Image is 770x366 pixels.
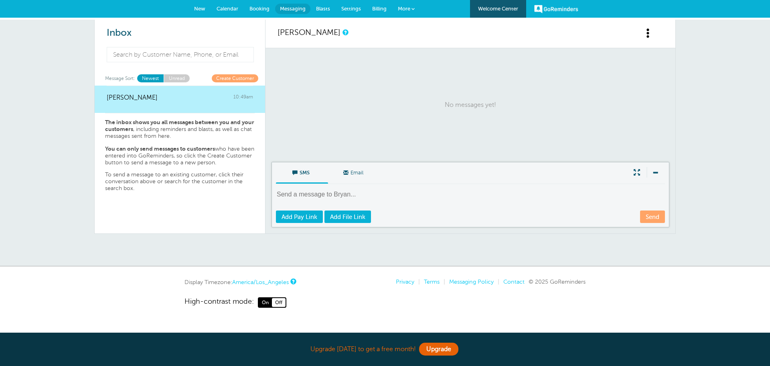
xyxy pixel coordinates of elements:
a: Contact [503,278,525,285]
span: 10:49am [233,94,253,102]
span: More [398,6,410,12]
span: Blasts [316,6,330,12]
span: Booking [249,6,269,12]
a: America/Los_Angeles [232,279,289,285]
a: Unread [164,74,190,82]
a: [PERSON_NAME] 10:49am [95,86,265,113]
a: Upgrade [419,343,458,356]
a: [PERSON_NAME] [278,28,340,37]
span: Add Pay Link [282,214,317,220]
a: Terms [424,278,440,285]
a: Create Customer [212,74,258,82]
span: On [259,298,272,307]
p: who have been entered into GoReminders, so click the Create Customer button to send a message to ... [105,145,255,166]
strong: You can only send messages to customers [105,145,215,152]
span: High-contrast mode: [184,297,254,308]
span: Message Sort: [105,74,135,82]
a: Messaging Policy [449,278,494,285]
a: Send [640,211,665,223]
span: Calendar [217,6,238,12]
a: Add File Link [324,211,371,223]
span: Billing [372,6,387,12]
span: © 2025 GoReminders [529,278,586,285]
span: SMS [282,162,322,182]
span: Add File Link [330,214,365,220]
a: This is the timezone being used to display dates and times to you on this device. Click the timez... [290,279,295,284]
a: Add Pay Link [276,211,323,223]
div: Upgrade [DATE] to get a free month! [184,341,586,358]
a: Newest [137,74,164,82]
input: Search by Customer Name, Phone, or Email [107,47,254,62]
a: Privacy [396,278,414,285]
li: | [494,278,499,285]
a: High-contrast mode: On Off [184,297,586,308]
strong: The inbox shows you all messages between you and your customers [105,119,254,133]
span: New [194,6,205,12]
div: Display Timezone: [184,278,295,286]
span: Off [272,298,286,307]
li: | [440,278,445,285]
p: To send a message to an existing customer, click their conversation above or search for the custo... [105,172,255,192]
a: This is a history of all communications between GoReminders and your customer. [342,30,347,35]
a: Messaging [275,4,310,14]
p: , including reminders and blasts, as well as chat messages sent from here. [105,119,255,140]
span: Settings [341,6,361,12]
h2: Inbox [107,27,253,39]
p: No messages yet! [278,56,663,154]
li: | [414,278,420,285]
span: Messaging [280,6,306,12]
span: Email [334,162,374,182]
span: [PERSON_NAME] [107,94,158,102]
